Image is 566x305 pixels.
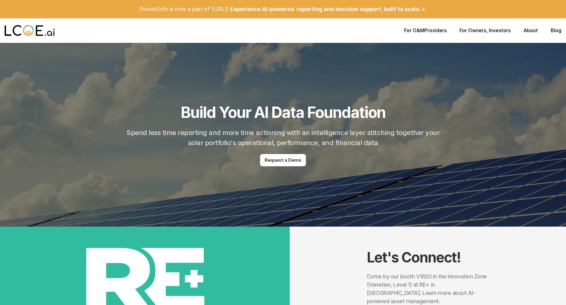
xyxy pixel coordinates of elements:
a: Request a Demo [260,154,306,166]
h1: Let's Connect! [367,249,489,266]
p: , Investors [460,28,511,33]
p: Providers [404,28,447,33]
a: Experience AI-powered reporting and decision support, built to scale. > [229,2,427,17]
a: For O&M [404,27,424,33]
p: Request a Demo [265,158,301,163]
p: Experience AI-powered reporting and decision support, built to scale. > [230,6,425,13]
h2: Spend less time reporting and more time actioning with an intelligence layer stitching together y... [124,128,442,148]
a: For Owners [460,27,486,33]
a: About [523,27,538,33]
p: PowerEnfo is now a part of [URL]! [140,6,229,13]
a: Blog [551,27,561,33]
h1: Build Your AI Data Foundation [181,103,385,122]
